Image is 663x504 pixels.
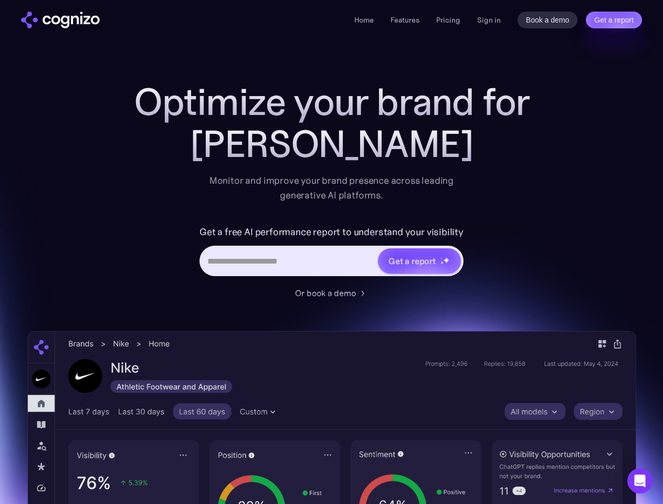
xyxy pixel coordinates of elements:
a: Get a report [586,12,642,28]
h1: Optimize your brand for [122,81,542,123]
img: star [440,261,444,265]
form: Hero URL Input Form [199,224,464,281]
div: [PERSON_NAME] [122,123,542,165]
a: Sign in [477,14,501,26]
div: Monitor and improve your brand presence across leading generative AI platforms. [203,173,461,203]
img: star [443,257,450,264]
a: Features [391,15,419,25]
a: Pricing [436,15,460,25]
a: home [21,12,100,28]
div: Open Intercom Messenger [627,468,653,493]
a: Home [354,15,374,25]
img: cognizo logo [21,12,100,28]
a: Or book a demo [295,287,369,299]
a: Book a demo [518,12,578,28]
div: Get a report [388,255,436,267]
a: Get a reportstarstarstar [377,247,462,275]
div: Or book a demo [295,287,356,299]
label: Get a free AI performance report to understand your visibility [199,224,464,240]
img: star [440,257,442,259]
